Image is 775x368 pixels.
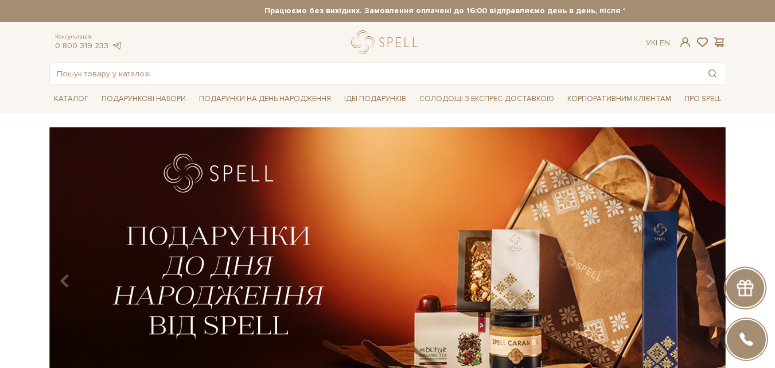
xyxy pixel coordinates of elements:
a: telegram [111,41,123,51]
a: 0 800 319 233 [55,41,108,51]
span: | [656,38,657,48]
span: Про Spell [680,90,726,108]
input: Пошук товару у каталозі [50,63,699,84]
span: Консультація: [55,33,123,41]
a: En [660,38,670,48]
span: Подарункові набори [97,90,190,108]
button: Пошук товару у каталозі [699,63,726,84]
a: Погоджуюсь [252,282,311,293]
span: Каталог [49,90,93,108]
div: Ук [646,38,670,48]
a: Корпоративним клієнтам [563,89,676,109]
span: Подарунки на День народження [194,90,336,108]
span: Ідеї подарунків [340,90,411,108]
div: Я дозволяю [DOMAIN_NAME] використовувати [9,282,320,293]
a: Солодощі з експрес-доставкою [415,89,559,109]
a: файли cookie [196,282,248,292]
